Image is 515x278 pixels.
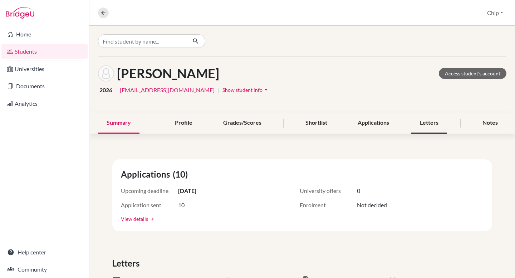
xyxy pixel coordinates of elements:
span: 0 [357,187,360,195]
span: Letters [112,257,142,270]
span: Applications [121,168,173,181]
span: 10 [178,201,185,209]
span: | [115,86,117,94]
a: [EMAIL_ADDRESS][DOMAIN_NAME] [120,86,215,94]
a: Universities [1,62,88,76]
div: Profile [166,113,201,134]
a: arrow_forward [148,217,154,222]
div: Letters [411,113,447,134]
i: arrow_drop_down [263,86,270,93]
button: Show student infoarrow_drop_down [222,84,270,95]
span: Upcoming deadline [121,187,178,195]
span: Show student info [222,87,263,93]
div: Grades/Scores [215,113,270,134]
span: Not decided [357,201,387,209]
a: Help center [1,245,88,259]
div: Applications [349,113,398,134]
span: (10) [173,168,191,181]
a: Students [1,44,88,59]
img: Bridge-U [6,7,34,19]
span: 2026 [99,86,112,94]
div: Shortlist [297,113,336,134]
a: Analytics [1,96,88,111]
span: University offers [300,187,357,195]
span: | [217,86,219,94]
span: Application sent [121,201,178,209]
span: Enrolment [300,201,357,209]
h1: [PERSON_NAME] [117,66,219,81]
div: Summary [98,113,139,134]
div: Notes [474,113,506,134]
button: Chip [484,6,506,20]
a: View details [121,215,148,223]
input: Find student by name... [98,34,187,48]
a: Home [1,27,88,41]
img: Aarushi Padhi's avatar [98,65,114,81]
span: [DATE] [178,187,196,195]
a: Access student's account [439,68,506,79]
a: Documents [1,79,88,93]
a: Community [1,262,88,277]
